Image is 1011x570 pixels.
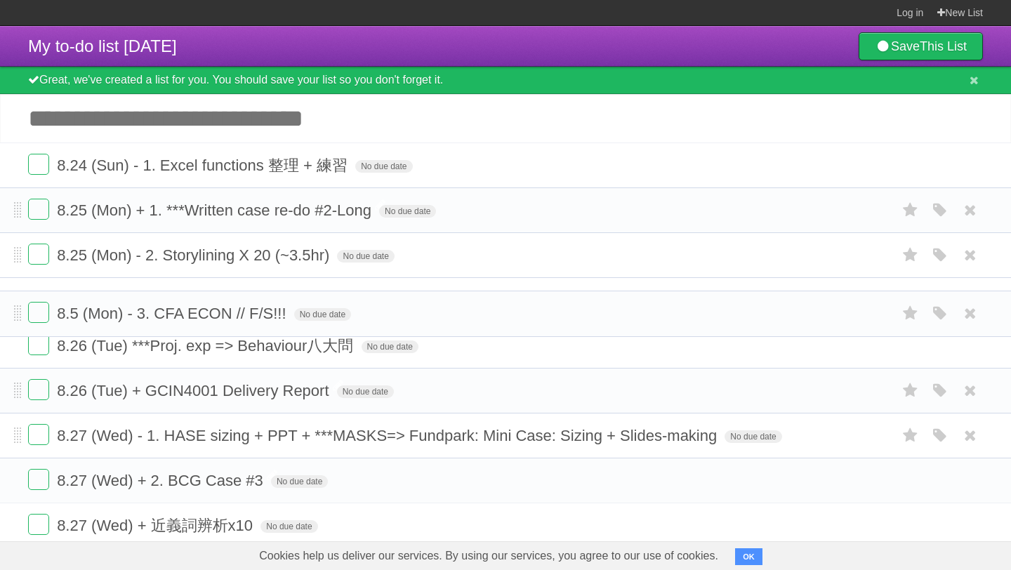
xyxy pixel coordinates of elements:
label: Star task [897,302,924,325]
span: No due date [337,250,394,263]
span: 8.5 (Mon) - 3. CFA ECON // F/S!!! [57,305,289,322]
label: Done [28,424,49,445]
label: Star task [897,379,924,402]
label: Done [28,199,49,220]
label: Done [28,244,49,265]
span: No due date [337,385,394,398]
span: 8.25 (Mon) - 2. Storylining X 20 (~3.5hr) [57,246,333,264]
span: 8.27 (Wed) + 2. BCG Case #3 [57,472,267,489]
label: Done [28,334,49,355]
label: Done [28,514,49,535]
label: Done [28,379,49,400]
span: 8.24 (Sun) - 1. Excel functions 整理 + 練習 [57,157,351,174]
span: No due date [379,205,436,218]
span: No due date [260,520,317,533]
span: 8.26 (Tue) ***Proj. exp => Behaviour八大問 [57,337,357,354]
span: No due date [294,308,351,321]
b: This List [920,39,967,53]
span: 8.27 (Wed) - 1. HASE sizing + PPT + ***MASKS=> Fundpark: Mini Case: Sizing + Slides-making [57,427,720,444]
span: No due date [271,475,328,488]
label: Done [28,302,49,323]
span: No due date [725,430,781,443]
button: OK [735,548,762,565]
span: 8.26 (Tue) + GCIN4001 Delivery Report [57,382,332,399]
span: 8.27 (Wed) + 近義詞辨析x10 [57,517,256,534]
span: Cookies help us deliver our services. By using our services, you agree to our use of cookies. [245,542,732,570]
a: SaveThis List [859,32,983,60]
span: No due date [355,160,412,173]
label: Done [28,469,49,490]
label: Star task [897,424,924,447]
label: Star task [897,199,924,222]
span: 8.25 (Mon) + 1. ***Written case re-do #2-Long [57,201,375,219]
label: Star task [897,244,924,267]
span: No due date [362,340,418,353]
span: My to-do list [DATE] [28,37,177,55]
label: Done [28,154,49,175]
